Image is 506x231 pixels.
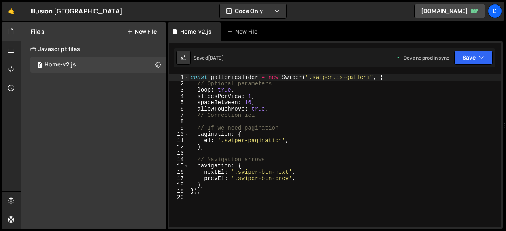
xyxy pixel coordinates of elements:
div: 4 [169,93,189,100]
div: 18 [169,182,189,188]
a: [DOMAIN_NAME] [414,4,485,18]
div: Dev and prod in sync [396,54,449,61]
div: 12 [169,144,189,150]
div: 19 [169,188,189,194]
div: Home-v2.js [45,61,76,68]
div: New File [227,28,261,36]
div: 20 [169,194,189,201]
div: 17 [169,175,189,182]
div: Illusion [GEOGRAPHIC_DATA] [30,6,123,16]
div: 16569/45033.js [30,57,166,73]
div: 13 [169,150,189,156]
button: Code Only [220,4,286,18]
div: 15 [169,163,189,169]
div: Home-v2.js [180,28,211,36]
div: Saved [194,54,224,61]
div: 9 [169,125,189,131]
div: 11 [169,137,189,144]
div: 8 [169,118,189,125]
div: 14 [169,156,189,163]
button: Save [454,51,493,65]
a: 🤙 [2,2,21,21]
a: L' [488,4,502,18]
div: 3 [169,87,189,93]
div: 10 [169,131,189,137]
div: Javascript files [21,41,166,57]
div: 6 [169,106,189,112]
span: 1 [37,62,42,69]
div: 16 [169,169,189,175]
button: New File [127,28,157,35]
div: 7 [169,112,189,118]
div: [DATE] [208,54,224,61]
div: 5 [169,100,189,106]
div: 2 [169,81,189,87]
h2: Files [30,27,45,36]
div: 1 [169,74,189,81]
